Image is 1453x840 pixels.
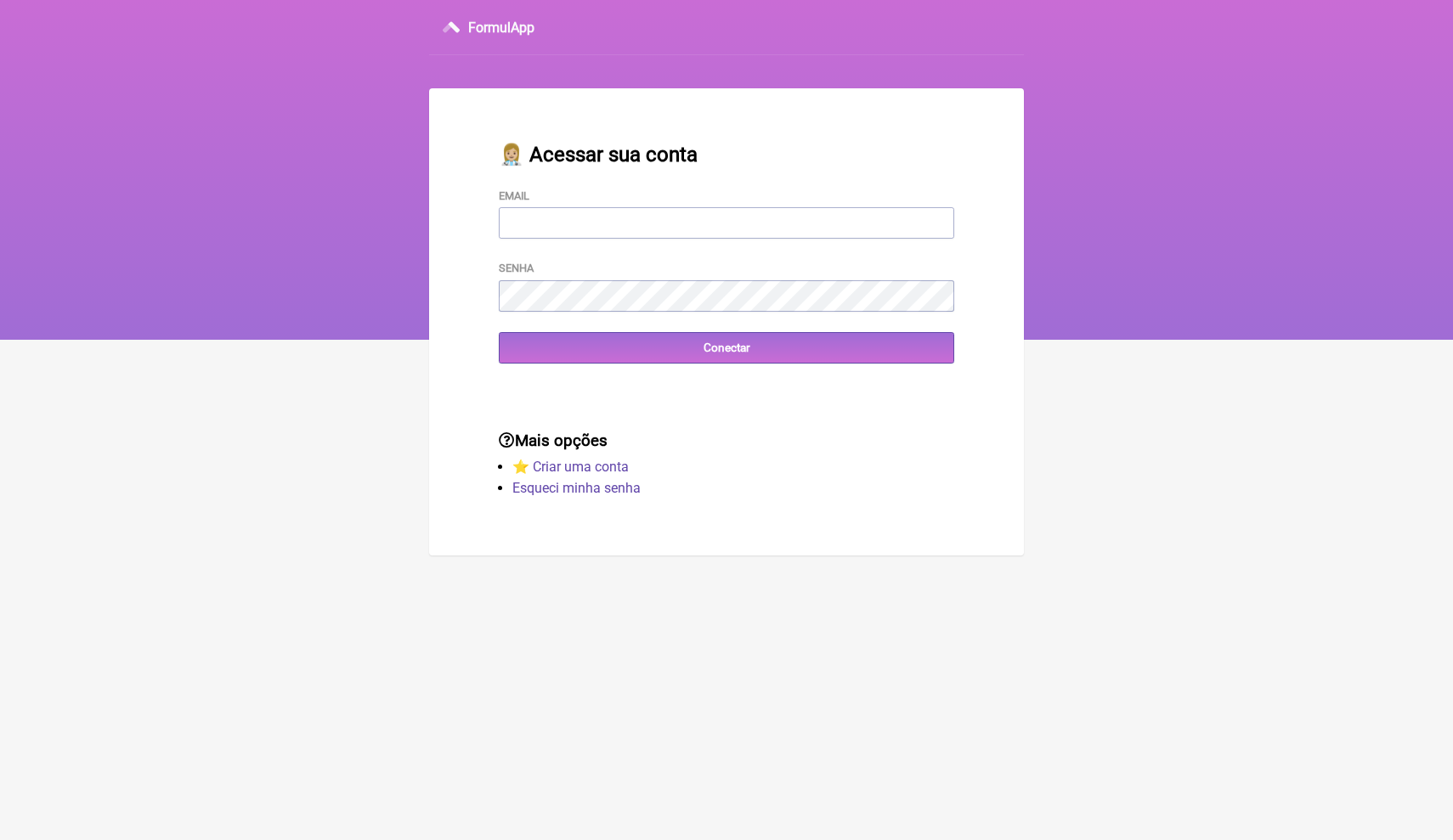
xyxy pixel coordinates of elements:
[499,332,954,364] input: Conectar
[512,459,629,475] a: ⭐️ Criar uma conta
[499,431,954,450] h3: Mais opções
[499,189,529,202] label: Email
[468,20,534,36] h3: FormulApp
[512,480,641,496] a: Esqueci minha senha
[499,143,954,166] h2: 👩🏼‍⚕️ Acessar sua conta
[499,262,534,274] label: Senha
